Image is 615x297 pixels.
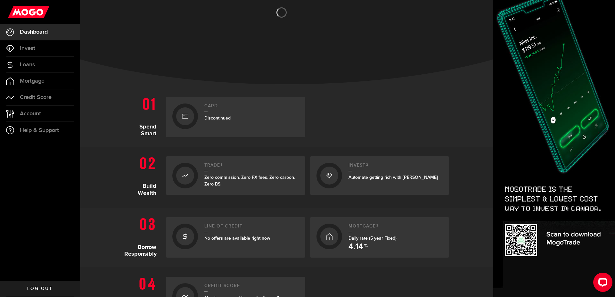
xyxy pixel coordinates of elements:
a: Invest2Automate getting rich with [PERSON_NAME] [310,156,449,195]
span: Mortgage [20,78,45,84]
span: Loans [20,62,35,68]
h1: Build Wealth [124,153,161,198]
sup: 2 [366,163,368,167]
span: Discontinued [204,115,231,121]
span: Credit Score [20,95,52,100]
span: Dashboard [20,29,48,35]
h2: Mortgage [348,224,443,232]
h2: Trade [204,163,299,171]
a: Line of creditNo offers are available right now [166,217,305,258]
sup: 3 [376,224,379,227]
span: Zero commission. Zero FX fees. Zero carbon. Zero BS. [204,175,295,187]
span: 4.14 [348,243,363,251]
span: % [364,243,368,251]
span: Help & Support [20,128,59,133]
a: Mortgage3Daily rate (5 year Fixed) 4.14 % [310,217,449,258]
a: CardDiscontinued [166,97,305,137]
span: Invest [20,45,35,51]
h2: Card [204,103,299,112]
h2: Line of credit [204,224,299,232]
h2: Credit Score [204,283,299,292]
span: Log out [27,286,53,291]
span: No offers are available right now [204,235,270,241]
h2: Invest [348,163,443,171]
sup: 1 [221,163,222,167]
h1: Spend Smart [124,94,161,137]
span: Daily rate (5 year Fixed) [348,235,397,241]
a: Trade1Zero commission. Zero FX fees. Zero carbon. Zero BS. [166,156,305,195]
iframe: LiveChat chat widget [588,270,615,297]
span: Automate getting rich with [PERSON_NAME] [348,175,438,180]
span: Account [20,111,41,117]
h1: Borrow Responsibly [124,214,161,258]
